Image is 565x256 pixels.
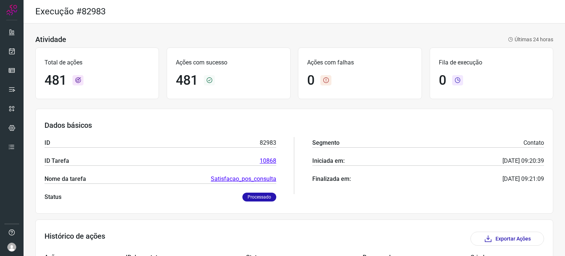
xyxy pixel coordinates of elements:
p: Nome da tarefa [45,175,86,183]
p: Ações com falhas [307,58,412,67]
p: [DATE] 09:21:09 [502,175,544,183]
h3: Histórico de ações [45,232,105,246]
h3: Dados básicos [45,121,544,130]
h1: 0 [439,73,446,88]
p: ID Tarefa [45,157,69,165]
a: 10868 [260,157,276,165]
p: Contato [523,138,544,147]
img: avatar-user-boy.jpg [7,243,16,252]
p: Processado [242,193,276,201]
p: Total de ações [45,58,150,67]
p: Iniciada em: [312,157,345,165]
h1: 481 [45,73,67,88]
p: [DATE] 09:20:39 [502,157,544,165]
h3: Atividade [35,35,66,44]
h2: Execução #82983 [35,6,106,17]
a: Satisfacao_pos_consulta [211,175,276,183]
button: Exportar Ações [470,232,544,246]
p: 82983 [260,138,276,147]
h1: 0 [307,73,315,88]
p: Últimas 24 horas [508,36,553,43]
p: Status [45,193,61,201]
h1: 481 [176,73,198,88]
p: Fila de execução [439,58,544,67]
p: Segmento [312,138,340,147]
p: Ações com sucesso [176,58,281,67]
p: ID [45,138,50,147]
img: Logo [6,4,17,15]
p: Finalizada em: [312,175,351,183]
